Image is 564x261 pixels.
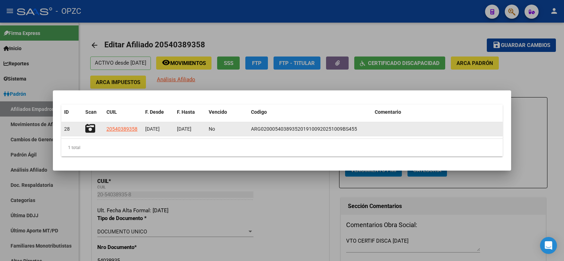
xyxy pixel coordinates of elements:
[209,109,227,115] span: Vencido
[104,105,142,120] datatable-header-cell: CUIL
[64,109,69,115] span: ID
[206,105,248,120] datatable-header-cell: Vencido
[82,105,104,120] datatable-header-cell: Scan
[64,126,70,132] span: 28
[177,126,191,132] span: [DATE]
[251,109,267,115] span: Codigo
[177,109,195,115] span: F. Hasta
[145,109,164,115] span: F. Desde
[540,237,557,254] div: Open Intercom Messenger
[145,126,160,132] span: [DATE]
[61,139,503,156] div: 1 total
[142,105,174,120] datatable-header-cell: F. Desde
[248,105,372,120] datatable-header-cell: Codigo
[209,126,215,132] span: No
[174,105,206,120] datatable-header-cell: F. Hasta
[106,126,137,132] span: 20540389358
[85,109,97,115] span: Scan
[372,105,503,120] datatable-header-cell: Comentario
[375,109,401,115] span: Comentario
[61,105,82,120] datatable-header-cell: ID
[106,109,117,115] span: CUIL
[251,126,357,132] span: ARG02000540389352019100920251009BS455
